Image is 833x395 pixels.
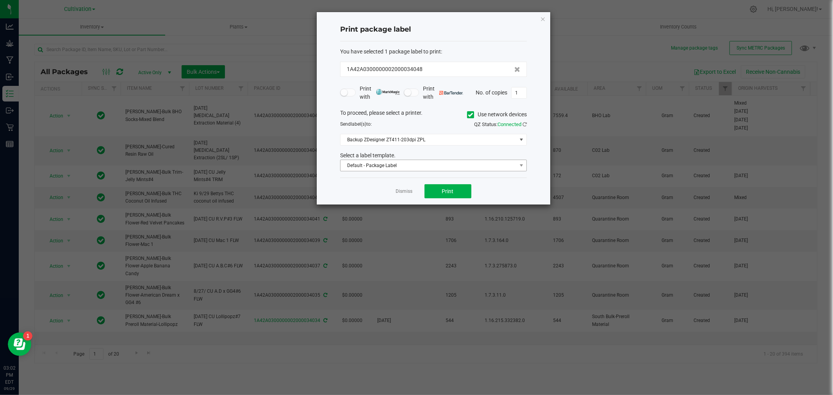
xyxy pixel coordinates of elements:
span: Print [442,188,454,194]
span: Print with [360,85,400,101]
span: 1A42A0300000002000034048 [347,65,423,73]
iframe: Resource center unread badge [23,331,32,341]
span: label(s) [351,121,366,127]
span: Connected [498,121,521,127]
div: To proceed, please select a printer. [334,109,533,121]
span: Backup ZDesigner ZT411-203dpi ZPL [341,134,517,145]
span: Send to: [340,121,372,127]
button: Print [425,184,471,198]
iframe: Resource center [8,333,31,356]
img: mark_magic_cybra.png [376,89,400,95]
div: Select a label template. [334,151,533,160]
img: bartender.png [439,91,463,95]
span: No. of copies [476,89,507,95]
span: You have selected 1 package label to print [340,48,441,55]
a: Dismiss [396,188,413,195]
span: Print with [423,85,463,101]
label: Use network devices [467,110,527,119]
h4: Print package label [340,25,527,35]
span: Default - Package Label [341,160,517,171]
span: QZ Status: [474,121,527,127]
div: : [340,48,527,56]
